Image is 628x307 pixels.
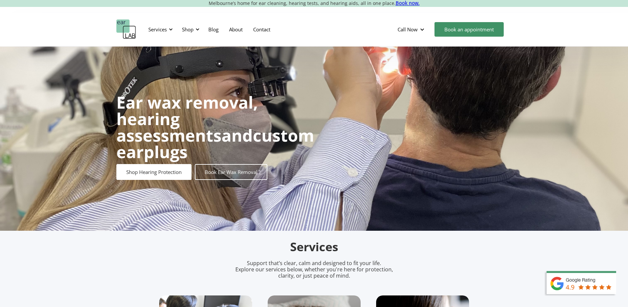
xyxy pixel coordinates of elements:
div: Shop [178,19,201,39]
a: Book an appointment [434,22,504,37]
a: home [116,19,136,39]
h1: and [116,94,314,160]
a: Shop Hearing Protection [116,164,192,180]
div: Call Now [392,19,431,39]
a: About [224,20,248,39]
h2: Services [159,239,469,255]
strong: custom earplugs [116,124,314,163]
a: Book Ear Wax Removal [195,164,267,180]
p: Support that’s clear, calm and designed to fit your life. Explore our services below, whether you... [227,260,402,279]
a: Blog [203,20,224,39]
div: Services [148,26,167,33]
a: Contact [248,20,276,39]
div: Call Now [398,26,418,33]
strong: Ear wax removal, hearing assessments [116,91,258,147]
div: Shop [182,26,194,33]
div: Services [144,19,175,39]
